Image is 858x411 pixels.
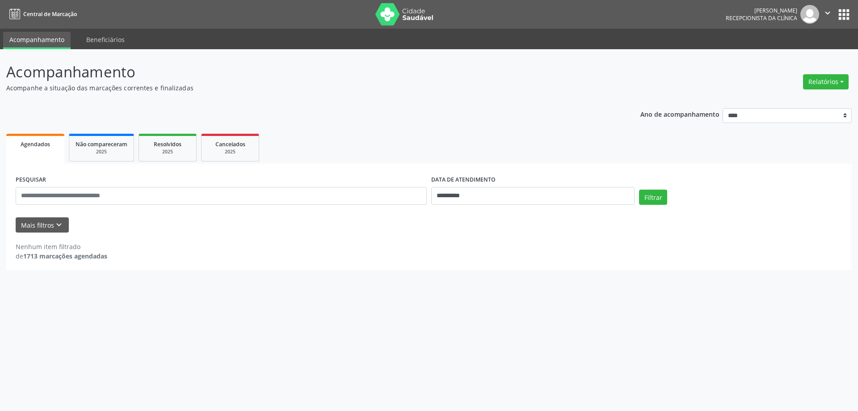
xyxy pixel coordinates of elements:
a: Central de Marcação [6,7,77,21]
a: Beneficiários [80,32,131,47]
span: Agendados [21,140,50,148]
p: Ano de acompanhamento [640,108,719,119]
div: Nenhum item filtrado [16,242,107,251]
div: 2025 [208,148,252,155]
button: Relatórios [803,74,849,89]
button: Filtrar [639,190,667,205]
i:  [823,8,833,18]
p: Acompanhamento [6,61,598,83]
button:  [819,5,836,24]
span: Não compareceram [76,140,127,148]
span: Cancelados [215,140,245,148]
label: PESQUISAR [16,173,46,187]
i: keyboard_arrow_down [54,220,64,230]
strong: 1713 marcações agendadas [23,252,107,260]
button: Mais filtroskeyboard_arrow_down [16,217,69,233]
div: de [16,251,107,261]
div: 2025 [76,148,127,155]
span: Recepcionista da clínica [726,14,797,22]
div: 2025 [145,148,190,155]
label: DATA DE ATENDIMENTO [431,173,496,187]
img: img [800,5,819,24]
button: apps [836,7,852,22]
span: Central de Marcação [23,10,77,18]
a: Acompanhamento [3,32,71,49]
span: Resolvidos [154,140,181,148]
div: [PERSON_NAME] [726,7,797,14]
p: Acompanhe a situação das marcações correntes e finalizadas [6,83,598,93]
